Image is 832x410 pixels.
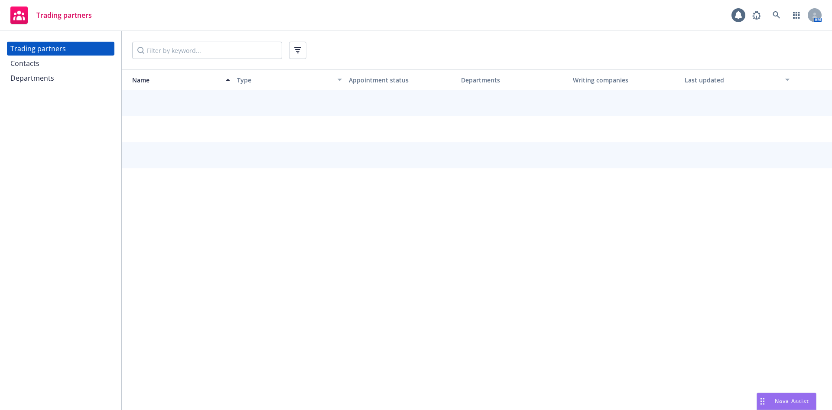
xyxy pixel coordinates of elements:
div: Name [125,75,221,85]
button: Nova Assist [757,393,816,410]
a: Switch app [788,7,805,24]
input: Filter by keyword... [132,42,282,59]
button: Departments [458,69,569,90]
div: Type [237,75,332,85]
div: Writing companies [573,75,678,85]
span: Trading partners [36,12,92,19]
a: Trading partners [7,3,95,27]
div: Appointment status [349,75,454,85]
a: Search [768,7,785,24]
button: Writing companies [569,69,681,90]
button: Type [234,69,345,90]
a: Departments [7,71,114,85]
div: Departments [10,71,54,85]
div: Contacts [10,56,39,70]
span: Nova Assist [775,397,809,405]
a: Report a Bug [748,7,765,24]
a: Contacts [7,56,114,70]
button: Last updated [681,69,793,90]
div: Last updated [685,75,780,85]
button: Appointment status [345,69,457,90]
a: Trading partners [7,42,114,56]
button: Name [122,69,234,90]
div: Drag to move [757,393,768,410]
div: Trading partners [10,42,66,56]
div: Departments [461,75,566,85]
